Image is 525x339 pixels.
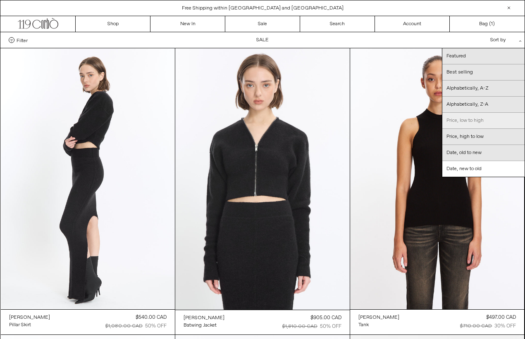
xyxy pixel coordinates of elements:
[300,16,375,32] a: Search
[442,129,525,145] a: Price, high to low
[442,32,516,48] div: Sort by
[145,322,167,330] div: 50% OFF
[442,113,525,129] a: Price, low to high
[182,5,344,12] a: Free Shipping within [GEOGRAPHIC_DATA] and [GEOGRAPHIC_DATA]
[282,323,317,330] div: $1,810.00 CAD
[184,322,217,329] div: Batwing Jacket
[491,21,493,27] span: 1
[491,20,495,28] span: )
[494,322,516,330] div: 30% OFF
[184,322,224,329] a: Batwing Jacket
[442,145,525,161] a: Date, old to new
[136,314,167,321] div: $540.00 CAD
[358,322,369,329] div: Tank
[225,16,300,32] a: Sale
[442,48,525,64] a: Featured
[358,321,399,329] a: Tank
[76,16,150,32] a: Shop
[105,322,143,330] div: $1,080.00 CAD
[442,64,525,81] a: Best selling
[310,314,341,322] div: $905.00 CAD
[9,322,31,329] div: Pillar Skirt
[460,322,492,330] div: $710.00 CAD
[320,323,341,330] div: 50% OFF
[150,16,225,32] a: New In
[1,48,175,309] img: Pillar Skirt
[9,314,50,321] a: [PERSON_NAME]
[184,315,224,322] div: [PERSON_NAME]
[17,37,28,43] span: Filter
[442,97,525,113] a: Alphabetically, Z-A
[350,48,525,309] img: Rick Owens Tank
[486,314,516,321] div: $497.00 CAD
[184,314,224,322] a: [PERSON_NAME]
[442,161,525,177] a: Date, new to old
[175,48,350,310] img: Rick Owens Batwing Jacket
[375,16,450,32] a: Account
[358,314,399,321] a: [PERSON_NAME]
[450,16,525,32] a: Bag ()
[442,81,525,97] a: Alphabetically, A-Z
[9,321,50,329] a: Pillar Skirt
